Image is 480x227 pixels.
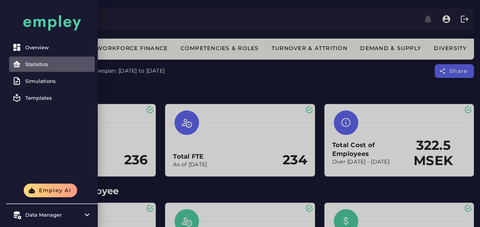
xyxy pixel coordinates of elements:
[9,57,95,72] a: Statistics
[25,61,92,67] div: Statistics
[9,90,95,105] a: Templates
[25,95,92,101] div: Templates
[24,183,77,197] button: Empley AI
[25,212,79,218] div: Data Manager
[38,187,71,194] span: Empley AI
[9,73,95,89] a: Simulations
[25,78,92,84] div: Simulations
[9,40,95,55] a: Overview
[25,44,92,50] div: Overview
